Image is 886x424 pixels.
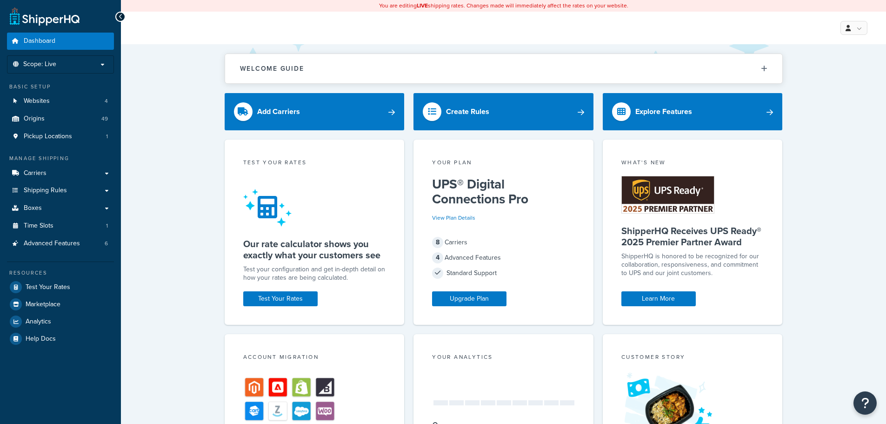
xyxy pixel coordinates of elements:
[243,265,386,282] div: Test your configuration and get in-depth detail on how your rates are being calculated.
[24,97,50,105] span: Websites
[26,318,51,326] span: Analytics
[105,240,108,248] span: 6
[24,133,72,141] span: Pickup Locations
[7,128,114,145] a: Pickup Locations1
[26,283,70,291] span: Test Your Rates
[621,158,764,169] div: What's New
[7,279,114,296] a: Test Your Rates
[432,353,575,363] div: Your Analytics
[432,158,575,169] div: Your Plan
[101,115,108,123] span: 49
[621,252,764,277] p: ShipperHQ is honored to be recognized for our collaboration, responsiveness, and commitment to UP...
[243,238,386,261] h5: Our rate calculator shows you exactly what your customers see
[240,65,304,72] h2: Welcome Guide
[417,1,428,10] b: LIVE
[7,165,114,182] a: Carriers
[621,353,764,363] div: Customer Story
[243,353,386,363] div: Account Migration
[106,133,108,141] span: 1
[7,128,114,145] li: Pickup Locations
[432,236,575,249] div: Carriers
[635,105,692,118] div: Explore Features
[243,291,318,306] a: Test Your Rates
[24,187,67,195] span: Shipping Rules
[432,291,506,306] a: Upgrade Plan
[26,335,56,343] span: Help Docs
[24,222,53,230] span: Time Slots
[621,291,696,306] a: Learn More
[432,177,575,207] h5: UPS® Digital Connections Pro
[26,301,60,309] span: Marketplace
[7,313,114,330] a: Analytics
[24,37,55,45] span: Dashboard
[225,93,405,130] a: Add Carriers
[432,252,443,263] span: 4
[7,33,114,50] a: Dashboard
[24,169,47,177] span: Carriers
[24,115,45,123] span: Origins
[7,269,114,277] div: Resources
[603,93,783,130] a: Explore Features
[432,251,575,264] div: Advanced Features
[853,391,877,415] button: Open Resource Center
[7,296,114,313] a: Marketplace
[7,182,114,199] a: Shipping Rules
[446,105,489,118] div: Create Rules
[7,155,114,162] div: Manage Shipping
[7,110,114,128] a: Origins49
[105,97,108,105] span: 4
[225,54,782,83] button: Welcome Guide
[413,93,593,130] a: Create Rules
[243,158,386,169] div: Test your rates
[621,225,764,248] h5: ShipperHQ Receives UPS Ready® 2025 Premier Partner Award
[7,330,114,347] a: Help Docs
[24,204,42,212] span: Boxes
[106,222,108,230] span: 1
[432,267,575,280] div: Standard Support
[7,93,114,110] a: Websites4
[7,217,114,235] li: Time Slots
[7,217,114,235] a: Time Slots1
[7,83,114,91] div: Basic Setup
[7,235,114,252] li: Advanced Features
[432,214,475,222] a: View Plan Details
[7,200,114,217] a: Boxes
[24,240,80,248] span: Advanced Features
[7,235,114,252] a: Advanced Features6
[7,110,114,128] li: Origins
[7,93,114,110] li: Websites
[23,61,56,68] span: Scope: Live
[257,105,300,118] div: Add Carriers
[432,237,443,248] span: 8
